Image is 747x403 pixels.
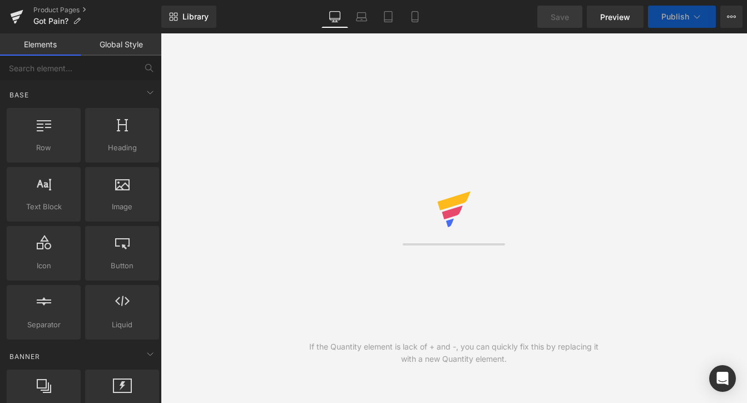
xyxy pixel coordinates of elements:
[161,6,216,28] a: New Library
[720,6,743,28] button: More
[321,6,348,28] a: Desktop
[8,90,30,100] span: Base
[88,319,156,331] span: Liquid
[648,6,716,28] button: Publish
[10,201,77,213] span: Text Block
[348,6,375,28] a: Laptop
[88,201,156,213] span: Image
[10,260,77,272] span: Icon
[8,351,41,362] span: Banner
[10,142,77,154] span: Row
[10,319,77,331] span: Separator
[402,6,428,28] a: Mobile
[182,12,209,22] span: Library
[709,365,736,392] div: Open Intercom Messenger
[33,17,68,26] span: Got Pain?
[587,6,644,28] a: Preview
[81,33,161,56] a: Global Style
[33,6,161,14] a: Product Pages
[551,11,569,23] span: Save
[600,11,630,23] span: Preview
[308,341,601,365] div: If the Quantity element is lack of + and -, you can quickly fix this by replacing it with a new Q...
[375,6,402,28] a: Tablet
[88,260,156,272] span: Button
[88,142,156,154] span: Heading
[661,12,689,21] span: Publish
